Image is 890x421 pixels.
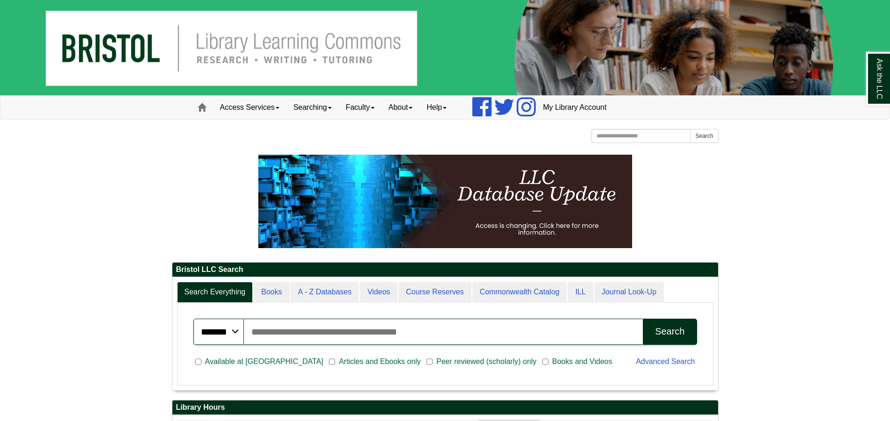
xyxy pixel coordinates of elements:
a: Course Reserves [399,282,471,303]
a: ILL [568,282,593,303]
a: Videos [360,282,398,303]
span: Articles and Ebooks only [335,356,424,367]
a: Faculty [339,96,382,119]
a: Commonwealth Catalog [472,282,567,303]
input: Peer reviewed (scholarly) only [427,357,433,366]
a: Searching [286,96,339,119]
span: Available at [GEOGRAPHIC_DATA] [201,356,327,367]
div: Search [655,326,684,337]
a: Books [254,282,289,303]
a: Access Services [213,96,286,119]
a: Advanced Search [636,357,695,365]
span: Books and Videos [548,356,616,367]
a: Journal Look-Up [594,282,664,303]
a: Search Everything [177,282,253,303]
h2: Bristol LLC Search [172,263,718,277]
span: Peer reviewed (scholarly) only [433,356,540,367]
a: Help [420,96,454,119]
input: Available at [GEOGRAPHIC_DATA] [195,357,201,366]
a: My Library Account [536,96,613,119]
h2: Library Hours [172,400,718,415]
button: Search [643,319,697,345]
a: About [382,96,420,119]
button: Search [690,129,718,143]
a: A - Z Databases [291,282,359,303]
input: Books and Videos [542,357,548,366]
input: Articles and Ebooks only [329,357,335,366]
img: HTML tutorial [258,155,632,248]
